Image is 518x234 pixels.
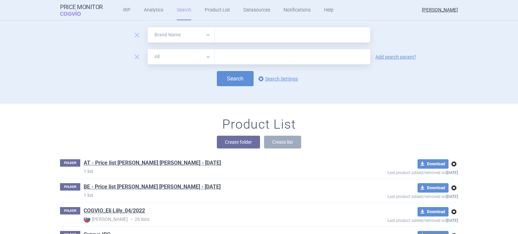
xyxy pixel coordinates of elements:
button: Download [418,207,449,216]
h1: BE - Price list Eli Lilly - Sep 2021 [84,183,221,192]
img: SK [84,216,90,223]
button: Download [418,183,449,193]
a: BE - Price list [PERSON_NAME] [PERSON_NAME] - [DATE] [84,183,221,191]
p: Last product added/removed on [339,216,458,223]
button: Download [418,159,449,169]
p: FOLDER [60,183,80,191]
p: FOLDER [60,159,80,167]
a: Add search param? [375,55,416,59]
button: Create list [264,136,301,148]
p: Last product added/removed on [339,193,458,199]
strong: [PERSON_NAME] [84,216,128,223]
h1: COGVIO_Eli Lilly_04/2022 [84,207,145,216]
p: Last product added/removed on [339,169,458,175]
h1: Product List [222,117,296,132]
p: 1 list [84,192,339,199]
h1: AT - Price list Eli Lilly - Sep 2021 [84,159,221,168]
span: COGVIO [60,10,90,16]
strong: Price Monitor [60,4,103,10]
p: 26 lists [84,216,339,223]
p: FOLDER [60,207,80,214]
i: • [128,216,135,223]
a: Price MonitorCOGVIO [60,4,103,16]
a: AT - Price list [PERSON_NAME] [PERSON_NAME] - [DATE] [84,159,221,167]
a: COGVIO_Eli Lilly_04/2022 [84,207,145,214]
button: Create folder [217,136,260,148]
p: 1 list [84,168,339,175]
strong: [DATE] [446,194,458,199]
a: Search Settings [257,75,298,83]
strong: [DATE] [446,218,458,223]
button: Search [217,71,254,86]
strong: [DATE] [446,170,458,175]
